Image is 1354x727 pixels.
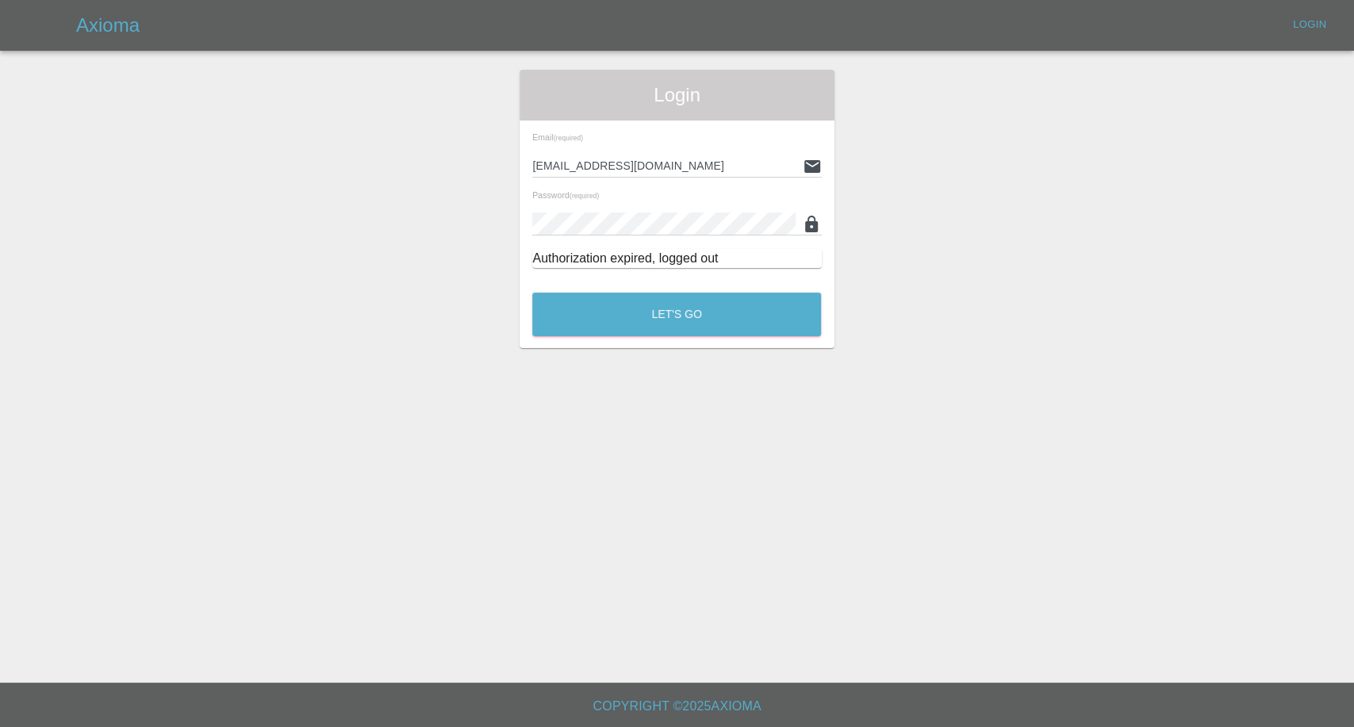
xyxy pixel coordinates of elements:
h6: Copyright © 2025 Axioma [13,695,1341,717]
span: Email [532,132,583,142]
small: (required) [554,135,583,142]
span: Password [532,190,599,200]
div: Authorization expired, logged out [532,249,821,268]
h5: Axioma [76,13,140,38]
a: Login [1284,13,1335,37]
span: Login [532,82,821,108]
button: Let's Go [532,293,821,336]
small: (required) [570,193,599,200]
